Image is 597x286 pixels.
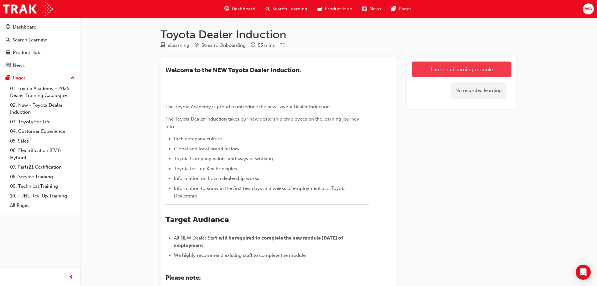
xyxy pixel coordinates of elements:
a: Dashboard [3,21,77,33]
span: pages-icon [391,5,396,13]
button: DashboardSearch LearningProduct HubNews [3,20,77,72]
a: News [3,60,77,71]
span: Search Learning [272,5,307,13]
a: pages-iconPages [386,3,416,15]
div: Stream [194,41,246,49]
span: Toyota Company Values and ways of working [174,156,273,161]
a: 06. Electrification (EV & Hybrid) [8,146,77,162]
span: Toyota for Life Key Principles [174,166,237,171]
span: Product Hub [325,5,352,13]
span: will be required to complete the new module [DATE] of employment [174,235,344,248]
div: Duration [251,41,275,49]
a: Search Learning [3,34,77,46]
span: We highly recommend existing staff to complete the module. [174,252,307,258]
a: guage-iconDashboard [219,3,260,15]
span: The Toyota Academy is proud to introduce the new Toyota Dealer Induction. [165,104,331,110]
a: 09. Technical Training [8,181,77,191]
div: No recorded learning [451,82,506,99]
span: All NEW Dealer Staff [174,235,217,241]
span: guage-icon [6,24,10,30]
a: news-iconNews [357,3,386,15]
button: WA [583,3,594,14]
span: Information to know in the first few days and weeks of employment at a Toyota Dealership [174,186,347,199]
span: car-icon [317,5,322,13]
div: Open Intercom Messenger [576,265,591,280]
span: Rich company culture [174,136,222,142]
span: Information on how a dealership works [174,175,259,181]
div: News [13,62,25,69]
span: car-icon [6,50,10,56]
a: Launch eLearning module [412,62,511,77]
img: Trak [3,2,53,16]
a: Product Hub [3,47,77,58]
span: prev-icon [69,273,74,281]
div: eLearning [168,42,189,49]
a: 03. Toyota For Life [8,117,77,127]
span: news-icon [6,63,10,68]
span: news-icon [362,5,367,13]
div: Stream: Onboarding [202,42,246,49]
span: Please note: [165,274,201,281]
span: News [369,5,381,13]
span: target-icon [194,43,199,48]
span: up-icon [71,74,75,82]
span: search-icon [6,37,10,43]
span: ​Welcome to the NEW Toyota Dealer Induction. [165,67,301,74]
span: The Toyota Dealer Induction takes our new dealership employees on the learning journey into: [165,116,360,129]
button: Pages [3,72,77,84]
a: 08. Service Training [8,172,77,182]
div: Product Hub [13,49,40,56]
a: 04. Customer Experience [8,127,77,136]
span: Dashboard [232,5,255,13]
span: pages-icon [6,75,10,81]
a: 05. Sales [8,136,77,146]
span: . [204,243,206,248]
a: 10. TUNE Rev-Up Training [8,191,77,201]
div: Dashboard [13,24,37,31]
a: All Pages [8,201,77,210]
span: learningResourceType_ELEARNING-icon [160,43,165,48]
div: Type [160,41,189,49]
div: Search Learning [13,36,48,44]
a: search-iconSearch Learning [260,3,312,15]
span: Pages [399,5,411,13]
a: 01. Toyota Academy - 2025 Dealer Training Catalogue [8,84,77,100]
span: clock-icon [251,43,255,48]
a: 02. New - Toyota Dealer Induction [8,100,77,117]
span: Global and local brand history [174,146,239,152]
h1: Toyota Dealer Induction [160,28,516,41]
span: WA [585,5,592,13]
span: guage-icon [224,5,229,13]
a: car-iconProduct Hub [312,3,357,15]
span: Target Audience [165,215,229,224]
span: search-icon [265,5,270,13]
span: Learning resource code [280,42,287,48]
div: 55 mins [258,42,275,49]
div: Pages [13,74,26,82]
a: 07. Parts21 Certification [8,162,77,172]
